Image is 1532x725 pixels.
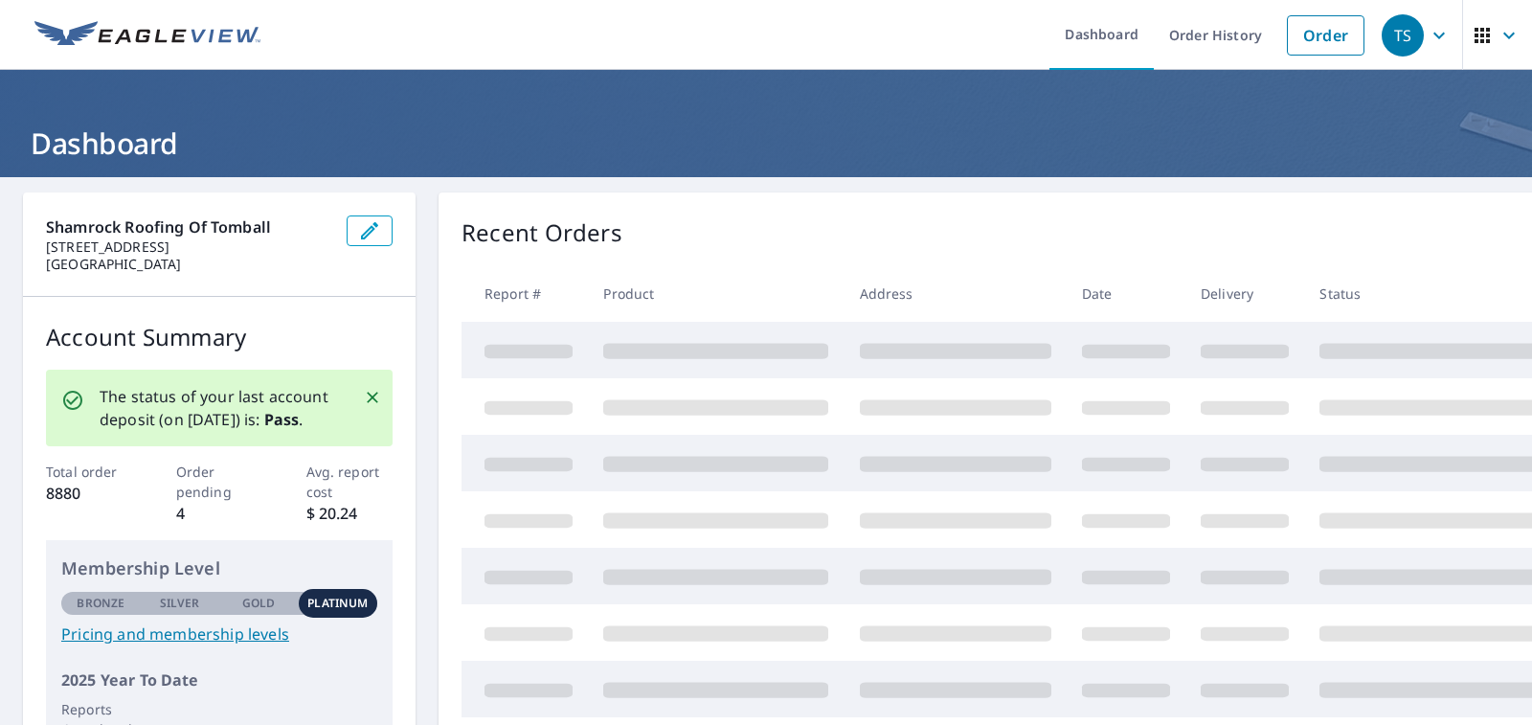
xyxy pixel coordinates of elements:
p: Recent Orders [462,215,622,250]
p: Shamrock Roofing of Tomball [46,215,331,238]
button: Close [360,385,385,410]
p: Total order [46,462,133,482]
p: Membership Level [61,555,377,581]
a: Order [1287,15,1364,56]
p: Bronze [77,595,124,612]
b: Pass [264,409,300,430]
p: Order pending [176,462,263,502]
p: 4 [176,502,263,525]
th: Delivery [1185,265,1304,322]
a: Pricing and membership levels [61,623,377,646]
h1: Dashboard [23,124,1509,163]
p: Avg. report cost [306,462,394,502]
div: TS [1382,14,1424,57]
p: 8880 [46,482,133,505]
p: Silver [160,595,200,612]
p: [STREET_ADDRESS] [46,238,331,256]
p: Platinum [307,595,368,612]
th: Address [845,265,1067,322]
p: 2025 Year To Date [61,668,377,691]
p: Gold [242,595,275,612]
th: Report # [462,265,588,322]
th: Date [1067,265,1185,322]
p: [GEOGRAPHIC_DATA] [46,256,331,273]
p: The status of your last account deposit (on [DATE]) is: . [100,385,341,431]
th: Product [588,265,844,322]
p: Account Summary [46,320,393,354]
img: EV Logo [34,21,260,50]
p: $ 20.24 [306,502,394,525]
